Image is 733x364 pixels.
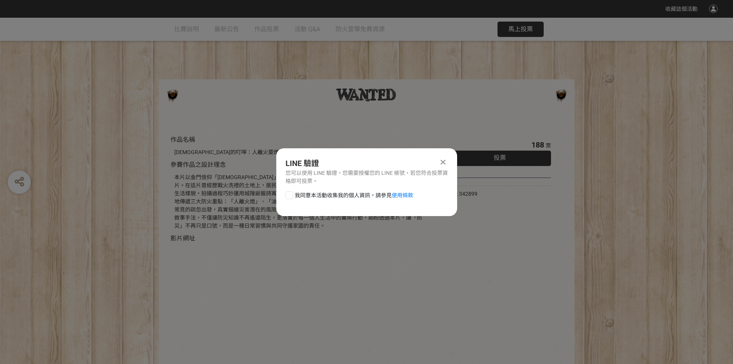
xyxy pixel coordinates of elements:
[286,169,448,185] div: 您可以使用 LINE 驗證，您需要授權您的 LINE 帳號，若您符合投票資格即可投票。
[294,25,320,33] span: 活動 Q&A
[170,235,195,242] span: 影片網址
[494,154,506,161] span: 投票
[174,173,426,230] div: 本片以金門信仰「[DEMOGRAPHIC_DATA]」為文化核心，融合現代科技，打造具人文溫度的防災教育影片。在這片曾經歷戰火洗禮的土地上，居民習慣向城隍爺求籤問事、解決疑難，也形塑出信仰深植日...
[449,191,478,197] span: SID: 342899
[336,25,385,33] span: 防火宣導免費資源
[254,25,279,33] span: 作品投票
[294,18,320,41] a: 活動 Q&A
[295,191,413,200] span: 我同意本活動收集我的個人資訊，請參見
[174,148,426,156] div: [DEMOGRAPHIC_DATA]的叮嚀：人離火要熄，住警器不離
[214,18,239,41] a: 最新公告
[170,161,226,168] span: 參賽作品之設計理念
[665,6,698,12] span: 收藏這個活動
[174,25,199,33] span: 比賽說明
[498,22,544,37] button: 馬上投票
[214,25,239,33] span: 最新公告
[508,25,533,33] span: 馬上投票
[174,18,199,41] a: 比賽說明
[254,18,279,41] a: 作品投票
[286,158,448,169] div: LINE 驗證
[170,136,195,143] span: 作品名稱
[531,140,544,149] span: 188
[392,192,413,198] a: 使用條款
[336,18,385,41] a: 防火宣導免費資源
[546,143,551,149] span: 票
